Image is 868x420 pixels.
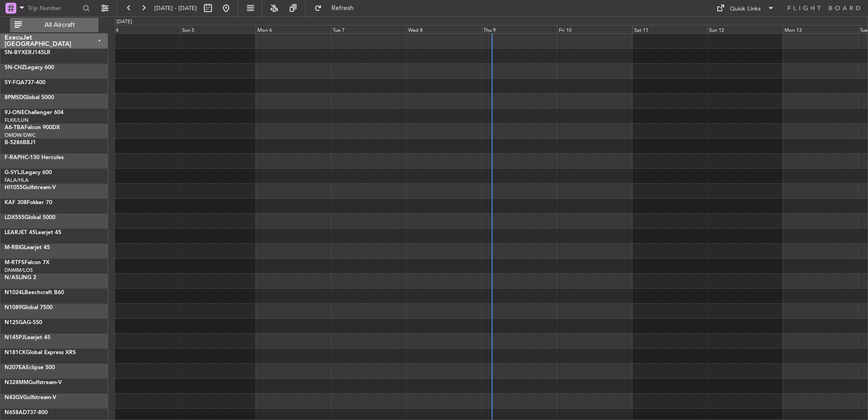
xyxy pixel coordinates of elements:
[5,245,50,250] a: M-RBIGLearjet 45
[5,177,29,184] a: FALA/HLA
[5,350,26,355] span: N181CK
[5,117,29,124] a: FLKK/LUN
[5,200,27,205] span: KAF 308
[5,110,25,115] span: 9J-ONE
[557,25,632,33] div: Fri 10
[5,365,55,370] a: N207EAEclipse 500
[5,305,22,310] span: N1089
[5,125,60,130] a: A6-TBAFalcon 900DX
[5,215,25,220] span: LDX555
[331,25,406,33] div: Tue 7
[5,200,52,205] a: KAF 308Fokker 70
[5,230,61,235] a: LEARJET 45Learjet 45
[5,410,27,415] span: N658AD
[712,1,779,15] button: Quick Links
[5,335,50,340] a: N145PJLearjet 45
[28,1,80,15] input: Trip Number
[5,350,76,355] a: N181CKGlobal Express XRS
[5,95,54,100] a: 8PMSDGlobal 5000
[5,365,26,370] span: N207EA
[5,335,25,340] span: N145PJ
[482,25,557,33] div: Thu 9
[5,185,56,190] a: HI1055Gulfstream-V
[154,4,197,12] span: [DATE] - [DATE]
[5,320,27,325] span: N125GA
[783,25,858,33] div: Mon 13
[5,50,50,55] a: 5N-BYXERJ145LR
[707,25,783,33] div: Sun 12
[5,170,52,175] a: G-SYLJLegacy 600
[5,95,23,100] span: 8PMSD
[5,267,33,274] a: DNMM/LOS
[406,25,482,33] div: Wed 8
[5,65,25,70] span: 5N-CHZ
[324,5,362,11] span: Refresh
[5,290,25,295] span: N1024L
[5,125,25,130] span: A6-TBA
[5,260,49,265] a: M-RTFSFalcon 7X
[5,110,64,115] a: 9J-ONEChallenger 604
[5,410,48,415] a: N658AD737-800
[5,380,62,385] a: N328MMGulfstream-V
[632,25,708,33] div: Sat 11
[5,230,35,235] span: LEARJET 45
[5,80,25,85] span: 5Y-FQA
[5,50,25,55] span: 5N-BYX
[5,305,53,310] a: N1089Global 7500
[5,245,24,250] span: M-RBIG
[24,22,96,28] span: All Aircraft
[5,380,29,385] span: N328MM
[5,132,36,139] a: OMDW/DWC
[730,5,761,14] div: Quick Links
[5,215,55,220] a: LDX555Global 5000
[5,275,15,280] span: N/A
[5,260,25,265] span: M-RTFS
[5,185,23,190] span: HI1055
[117,18,132,26] div: [DATE]
[5,65,54,70] a: 5N-CHZLegacy 600
[256,25,331,33] div: Mon 6
[5,140,23,145] span: B-5286
[310,1,365,15] button: Refresh
[5,395,23,400] span: N43GV
[105,25,181,33] div: Sat 4
[5,155,25,160] span: F-RAPH
[180,25,256,33] div: Sun 5
[5,320,42,325] a: N125GAG-550
[5,155,64,160] a: F-RAPHC-130 Hercules
[5,140,36,145] a: B-5286BBJ1
[5,170,23,175] span: G-SYLJ
[5,290,64,295] a: N1024LBeechcraft B60
[10,18,99,32] button: All Aircraft
[5,80,45,85] a: 5Y-FQA737-400
[5,275,36,280] a: N/ASLING 2
[5,395,56,400] a: N43GVGulfstream-V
